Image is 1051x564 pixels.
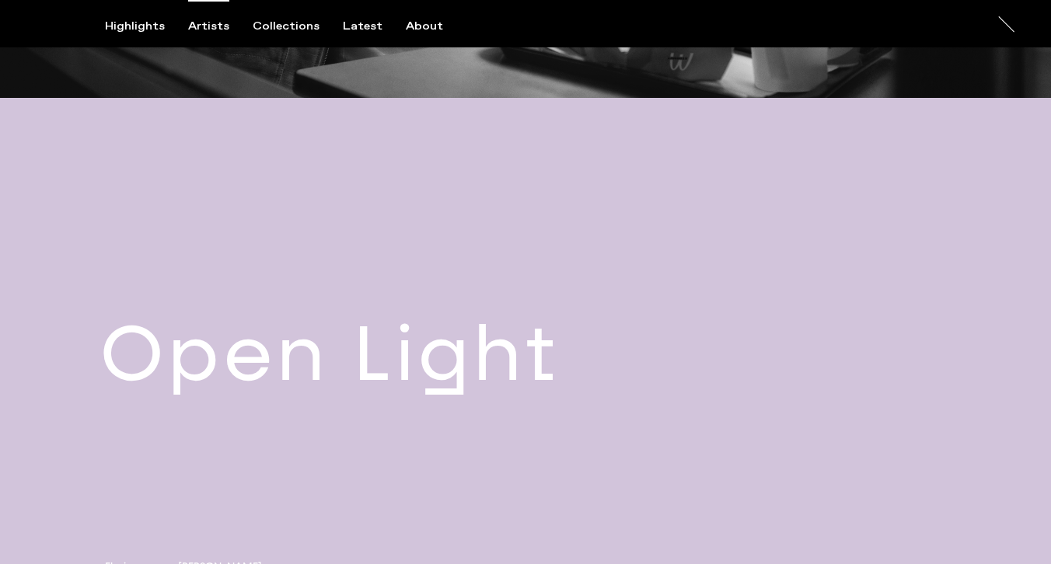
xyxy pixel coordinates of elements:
button: Artists [188,19,253,33]
button: Highlights [105,19,188,33]
div: Collections [253,19,319,33]
button: Latest [343,19,406,33]
button: Collections [253,19,343,33]
div: Highlights [105,19,165,33]
button: About [406,19,466,33]
div: About [406,19,443,33]
div: Latest [343,19,382,33]
div: Artists [188,19,229,33]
